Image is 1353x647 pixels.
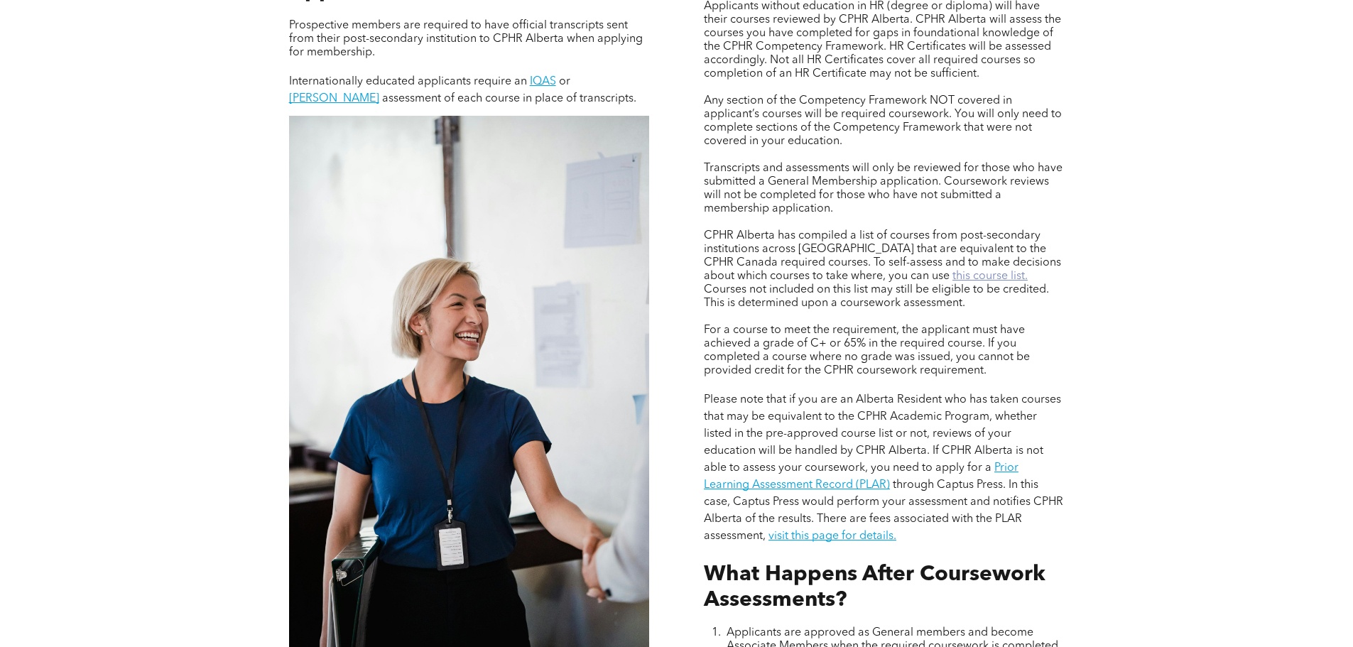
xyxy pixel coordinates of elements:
[289,93,379,104] a: [PERSON_NAME]
[704,564,1045,611] span: What Happens After Coursework Assessments?
[768,531,896,542] a: visit this page for details.
[704,230,1061,282] span: CPHR Alberta has compiled a list of courses from post-secondary institutions across [GEOGRAPHIC_D...
[952,271,1028,282] a: this course list.
[704,1,1061,80] span: Applicants without education in HR (degree or diploma) will have their courses reviewed by CPHR A...
[704,163,1063,214] span: Transcripts and assessments will only be reviewed for those who have submitted a General Membersh...
[704,394,1061,474] span: Please note that if you are an Alberta Resident who has taken courses that may be equivalent to t...
[530,76,556,87] a: IQAS
[559,76,570,87] span: or
[704,95,1062,147] span: Any section of the Competency Framework NOT covered in applicant’s courses will be required cours...
[704,284,1049,309] span: Courses not included on this list may still be eligible to be credited. This is determined upon a...
[289,76,527,87] span: Internationally educated applicants require an
[382,93,636,104] span: assessment of each course in place of transcripts.
[289,20,643,58] span: Prospective members are required to have official transcripts sent from their post-secondary inst...
[704,325,1030,376] span: For a course to meet the requirement, the applicant must have achieved a grade of C+ or 65% in th...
